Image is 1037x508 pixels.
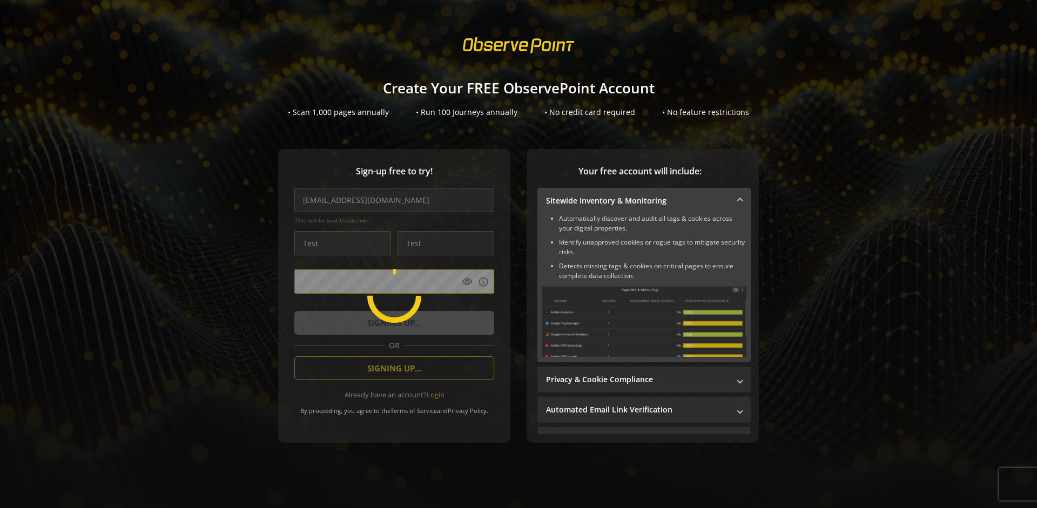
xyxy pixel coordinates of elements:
span: Your free account will include: [537,165,743,178]
div: • Scan 1,000 pages annually [288,107,389,118]
li: Detects missing tags & cookies on critical pages to ensure complete data collection. [559,261,746,281]
a: Terms of Service [390,407,437,415]
div: • Run 100 Journeys annually [416,107,517,118]
mat-expansion-panel-header: Automated Email Link Verification [537,397,751,423]
mat-panel-title: Privacy & Cookie Compliance [546,374,729,385]
div: By proceeding, you agree to the and . [294,399,494,415]
div: • No credit card required [544,107,635,118]
div: • No feature restrictions [662,107,749,118]
mat-panel-title: Automated Email Link Verification [546,404,729,415]
li: Automatically discover and audit all tags & cookies across your digital properties. [559,214,746,233]
div: Sitewide Inventory & Monitoring [537,214,751,362]
mat-expansion-panel-header: Sitewide Inventory & Monitoring [537,188,751,214]
mat-expansion-panel-header: Privacy & Cookie Compliance [537,367,751,392]
a: Privacy Policy [448,407,487,415]
span: Sign-up free to try! [294,165,494,178]
li: Identify unapproved cookies or rogue tags to mitigate security risks. [559,238,746,257]
mat-expansion-panel-header: Performance Monitoring with Web Vitals [537,427,751,453]
img: Sitewide Inventory & Monitoring [542,286,746,357]
mat-panel-title: Sitewide Inventory & Monitoring [546,195,729,206]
